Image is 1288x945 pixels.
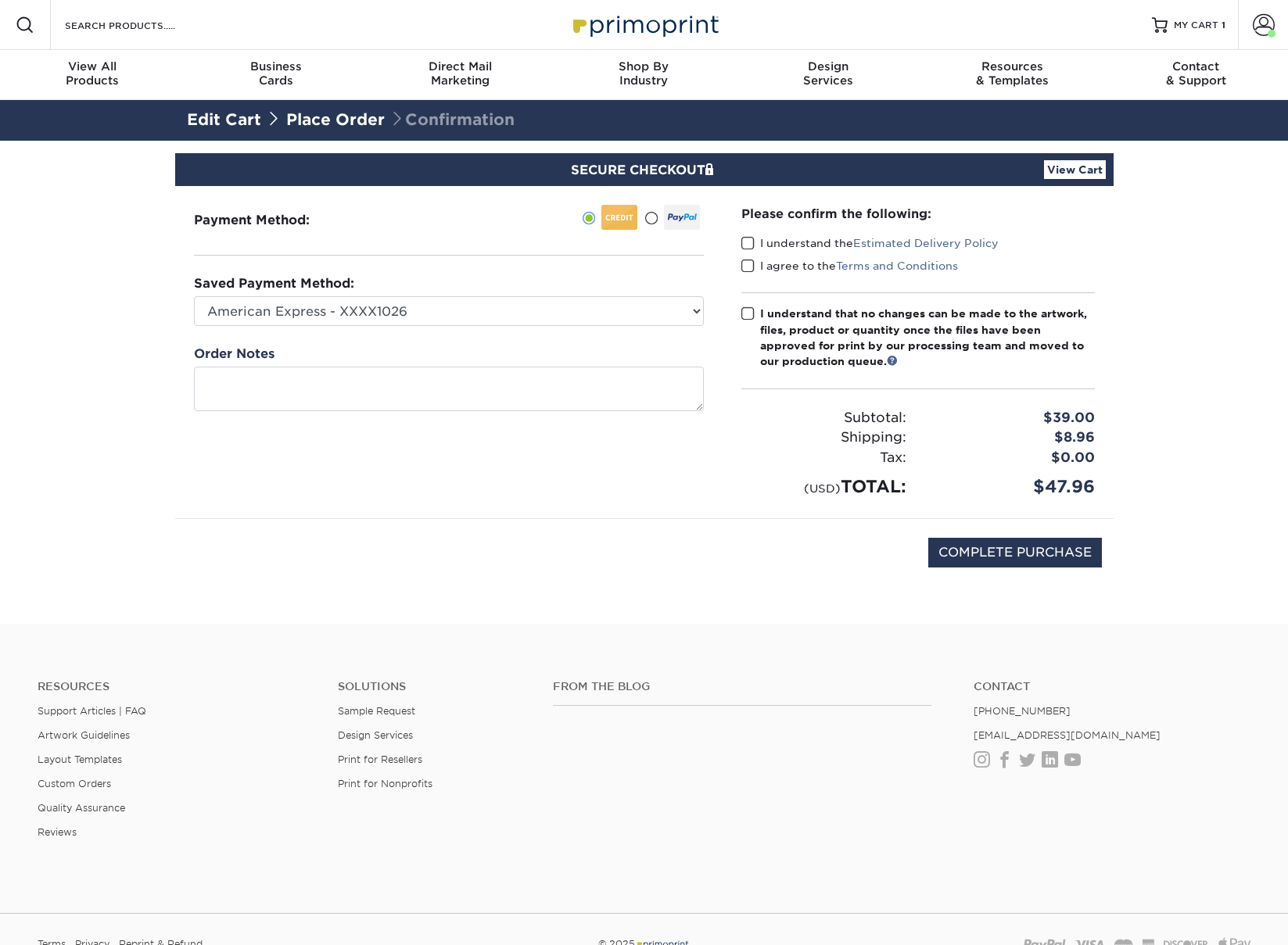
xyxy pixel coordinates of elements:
h4: Resources [38,680,314,693]
a: Contact [974,680,1250,693]
h3: Payment Method: [194,213,348,227]
a: [PHONE_NUMBER] [974,705,1071,717]
a: BusinessCards [184,50,368,100]
a: View Cart [1044,160,1106,179]
img: Primoprint [566,8,723,41]
div: & Templates [920,59,1103,88]
input: SEARCH PRODUCTS..... [63,16,216,34]
a: Terms and Conditions [836,260,958,272]
div: I understand that no changes can be made to the artwork, files, product or quantity once the file... [760,306,1095,370]
h4: Solutions [338,680,529,693]
div: $47.96 [918,474,1107,499]
div: Tax: [730,448,918,468]
div: Marketing [368,59,552,88]
div: TOTAL: [730,474,918,499]
span: Confirmation [389,110,515,129]
a: Print for Nonprofits [338,778,432,789]
input: COMPLETE PURCHASE [928,538,1102,567]
small: (USD) [804,481,841,495]
div: Please confirm the following: [741,205,1095,223]
a: Place Order [286,110,385,129]
label: Saved Payment Method: [194,274,354,293]
a: Contact& Support [1104,50,1288,100]
div: Shipping: [730,428,918,448]
a: Direct MailMarketing [368,50,552,100]
a: Support Articles | FAQ [38,705,146,717]
a: Custom Orders [38,778,111,789]
a: Shop ByIndustry [552,50,736,100]
a: Sample Request [338,705,415,717]
span: Business [184,59,368,73]
a: Edit Cart [187,110,261,129]
a: Estimated Delivery Policy [853,237,999,249]
a: DesignServices [736,50,920,100]
a: Reviews [38,826,77,838]
span: 1 [1222,20,1225,30]
div: Industry [552,59,736,88]
a: Resources& Templates [920,50,1103,100]
label: I understand the [741,235,999,251]
div: Subtotal: [730,408,918,428]
span: Design [736,59,920,73]
div: $0.00 [918,448,1107,468]
div: Cards [184,59,368,88]
a: Artwork Guidelines [38,729,130,741]
a: Layout Templates [38,753,122,765]
a: Print for Resellers [338,753,422,765]
div: $39.00 [918,408,1107,428]
div: Services [736,59,920,88]
div: & Support [1104,59,1288,88]
a: Quality Assurance [38,802,125,814]
label: I agree to the [741,258,958,274]
label: Order Notes [194,345,274,363]
span: Direct Mail [368,59,552,73]
span: SECURE CHECKOUT [571,163,718,177]
span: Shop By [552,59,736,73]
a: Design Services [338,729,413,741]
span: Resources [920,59,1103,73]
span: Contact [1104,59,1288,73]
a: [EMAIL_ADDRESS][DOMAIN_NAME] [974,729,1161,741]
h4: From the Blog [553,680,931,693]
div: $8.96 [918,428,1107,448]
span: MY CART [1174,19,1218,32]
